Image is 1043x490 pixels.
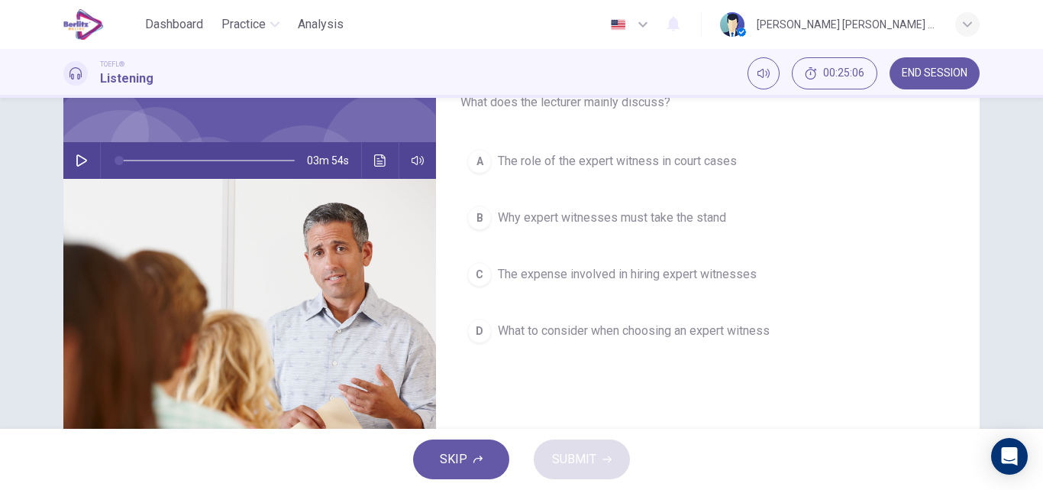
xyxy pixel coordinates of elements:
div: Hide [792,57,877,89]
h1: Listening [100,70,153,88]
span: Dashboard [145,15,203,34]
span: What to consider when choosing an expert witness [498,322,770,340]
span: The expense involved in hiring expert witnesses [498,265,757,284]
span: What does the lecturer mainly discuss? [460,93,955,112]
button: Practice [215,11,286,38]
div: D [467,319,492,343]
span: Why expert witnesses must take the stand [498,209,726,227]
button: Analysis [292,11,350,38]
span: 00:25:06 [823,67,864,80]
div: Open Intercom Messenger [991,438,1028,475]
button: AThe role of the expert witness in court cases [460,142,955,180]
button: Dashboard [139,11,209,38]
span: Analysis [298,15,344,34]
button: Click to see the audio transcription [368,142,392,179]
button: END SESSION [890,57,980,89]
img: EduSynch logo [63,9,104,40]
button: SKIP [413,440,509,479]
img: Profile picture [720,12,744,37]
div: [PERSON_NAME] [PERSON_NAME] Toledo [757,15,937,34]
button: DWhat to consider when choosing an expert witness [460,312,955,350]
span: 03m 54s [307,142,361,179]
a: EduSynch logo [63,9,139,40]
div: Mute [748,57,780,89]
span: SKIP [440,449,467,470]
div: B [467,206,492,230]
span: TOEFL® [100,59,124,70]
button: CThe expense involved in hiring expert witnesses [460,255,955,294]
span: The role of the expert witness in court cases [498,152,737,170]
img: en [609,19,628,31]
div: A [467,149,492,174]
span: END SESSION [902,67,967,80]
button: 00:25:06 [792,57,877,89]
div: C [467,262,492,287]
span: Practice [221,15,266,34]
button: BWhy expert witnesses must take the stand [460,199,955,237]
